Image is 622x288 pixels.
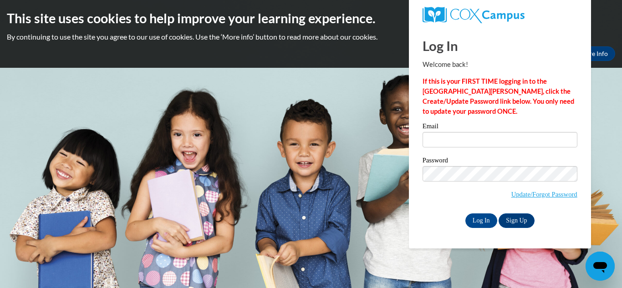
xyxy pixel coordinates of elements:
strong: If this is your FIRST TIME logging in to the [GEOGRAPHIC_DATA][PERSON_NAME], click the Create/Upd... [423,77,574,115]
iframe: Button to launch messaging window [586,252,615,281]
a: Update/Forgot Password [511,191,577,198]
a: COX Campus [423,7,577,23]
a: Sign Up [499,213,534,228]
img: COX Campus [423,7,525,23]
input: Log In [465,213,497,228]
label: Password [423,157,577,166]
h1: Log In [423,36,577,55]
h2: This site uses cookies to help improve your learning experience. [7,9,615,27]
a: More Info [572,46,615,61]
label: Email [423,123,577,132]
p: By continuing to use the site you agree to our use of cookies. Use the ‘More info’ button to read... [7,32,615,42]
p: Welcome back! [423,60,577,70]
